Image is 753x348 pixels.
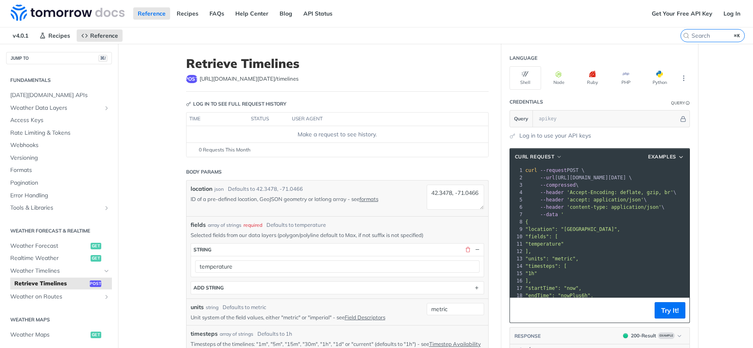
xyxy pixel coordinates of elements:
[48,32,70,39] span: Recipes
[6,77,112,84] h2: Fundamentals
[515,153,555,160] span: cURL Request
[526,204,665,210] span: \
[510,248,524,255] div: 12
[526,234,558,240] span: "fields": [
[10,104,101,112] span: Weather Data Layers
[10,331,89,339] span: Weather Maps
[191,282,484,294] button: ADD string
[526,293,594,298] span: "endTime": "nowPlus6h",
[543,66,575,90] button: Node
[510,211,524,218] div: 7
[510,233,524,240] div: 10
[510,262,524,270] div: 14
[610,66,642,90] button: PHP
[191,231,484,239] p: Selected fields from our data layers (polygon/polyline default to Max, if not suffix is not speci...
[289,113,472,126] th: user agent
[91,332,101,338] span: get
[514,115,528,122] span: Query
[645,153,687,161] button: Examples
[193,285,224,291] div: ADD string
[540,204,564,210] span: --header
[186,56,489,71] h1: Retrieve Timelines
[103,105,110,111] button: Show subpages for Weather Data Layers
[647,7,717,20] a: Get Your Free API Key
[510,203,524,211] div: 6
[191,303,204,312] label: units
[567,190,673,195] span: 'Accept-Encoding: deflate, gzip, br'
[526,167,537,173] span: curl
[526,197,647,203] span: \
[510,292,524,299] div: 18
[510,98,543,106] div: Credentials
[199,146,250,154] span: 0 Requests This Month
[671,100,685,106] div: Query
[526,263,567,269] span: "timesteps": [
[191,244,484,256] button: string
[214,185,224,193] div: json
[526,249,531,254] span: ],
[191,185,212,193] label: location
[187,113,248,126] th: time
[208,221,241,229] div: array of strings
[10,141,110,149] span: Webhooks
[6,114,112,127] a: Access Keys
[510,277,524,285] div: 16
[6,139,112,151] a: Webhooks
[540,182,576,188] span: --compressed
[6,127,112,139] a: Rate Limiting & Tokens
[6,89,112,102] a: [DATE][DOMAIN_NAME] APIs
[510,181,524,189] div: 3
[8,29,33,42] span: v4.0.1
[510,174,524,181] div: 2
[6,252,112,264] a: Realtime Weatherget
[510,196,524,203] div: 5
[14,280,88,288] span: Retrieve Timelines
[10,254,89,262] span: Realtime Weather
[172,7,203,20] a: Recipes
[540,175,555,181] span: --url
[200,75,298,83] span: https://api.tomorrow.io/v4/timelines
[510,54,537,62] div: Language
[535,111,679,127] input: apikey
[91,243,101,249] span: get
[10,192,110,200] span: Error Handling
[526,256,579,262] span: "units": "metric",
[510,226,524,233] div: 9
[561,212,564,217] span: '
[526,278,531,284] span: ],
[257,330,292,338] div: Defaults to 1h
[526,271,537,276] span: "1h"
[526,219,528,225] span: {
[186,168,222,176] div: Body Params
[510,270,524,277] div: 15
[103,294,110,300] button: Show subpages for Weather on Routes
[510,66,541,90] button: Shell
[526,226,620,232] span: "location": "[GEOGRAPHIC_DATA]",
[512,153,565,161] button: cURL Request
[514,332,541,340] button: RESPONSE
[10,116,110,124] span: Access Keys
[6,202,112,214] a: Tools & LibrariesShow subpages for Tools & Libraries
[91,255,101,262] span: get
[464,246,472,253] button: Delete
[6,265,112,277] a: Weather TimelinesHide subpages for Weather Timelines
[186,100,287,108] div: Log in to see full request history
[6,164,112,176] a: Formats
[577,66,608,90] button: Ruby
[103,205,110,211] button: Show subpages for Tools & Libraries
[10,242,89,250] span: Weather Forecast
[619,332,685,340] button: 200200-ResultExample
[567,197,644,203] span: 'accept: application/json'
[223,303,266,312] div: Defaults to metric
[193,246,212,253] div: string
[220,330,253,338] div: array of strings
[6,227,112,235] h2: Weather Forecast & realtime
[299,7,337,20] a: API Status
[658,332,675,339] span: Example
[655,302,685,319] button: Try It!
[10,179,110,187] span: Pagination
[6,52,112,64] button: JUMP TO⌘/
[510,218,524,226] div: 8
[540,212,558,217] span: --data
[10,267,101,275] span: Weather Timelines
